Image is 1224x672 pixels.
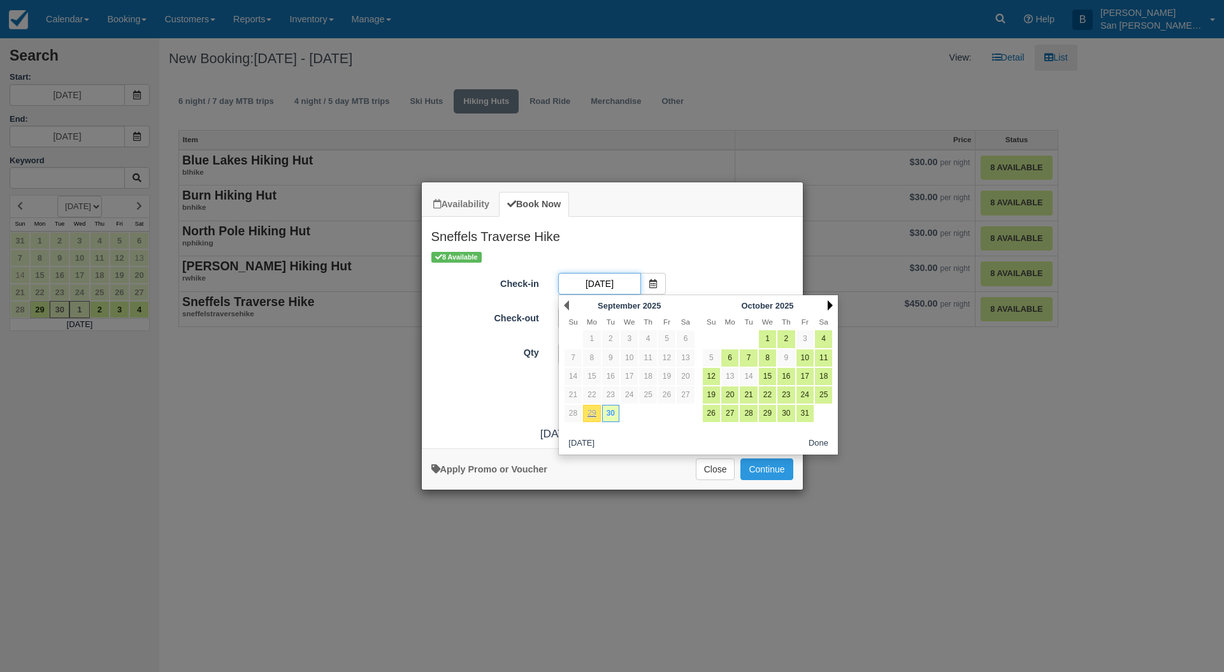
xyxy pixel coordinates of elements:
[703,368,720,385] a: 12
[677,368,694,385] a: 20
[499,192,569,217] a: Book Now
[696,458,735,480] button: Close
[602,330,619,347] a: 2
[564,300,569,310] a: Prev
[796,386,814,404] a: 24
[707,318,716,326] span: Sunday
[775,301,794,310] span: 2025
[677,386,694,404] a: 27
[425,192,498,217] a: Availability
[819,318,828,326] span: Saturday
[802,318,809,326] span: Friday
[422,273,549,291] label: Check-in
[639,349,656,367] a: 11
[602,349,619,367] a: 9
[422,217,803,442] div: Item Modal
[663,318,670,326] span: Friday
[741,301,773,310] span: October
[583,330,600,347] a: 1
[721,386,738,404] a: 20
[815,368,832,385] a: 18
[565,386,582,404] a: 21
[815,349,832,367] a: 11
[431,464,547,474] a: Apply Voucher
[703,349,720,367] a: 5
[621,368,638,385] a: 17
[583,349,600,367] a: 8
[759,330,776,347] a: 1
[744,318,752,326] span: Tuesday
[725,318,735,326] span: Monday
[643,301,661,310] span: 2025
[777,368,795,385] a: 16
[583,368,600,385] a: 15
[762,318,773,326] span: Wednesday
[658,368,675,385] a: 19
[740,458,793,480] button: Add to Booking
[583,405,600,422] a: 29
[703,405,720,422] a: 26
[782,318,791,326] span: Thursday
[677,349,694,367] a: 13
[602,405,619,422] a: 30
[759,405,776,422] a: 29
[621,330,638,347] a: 3
[422,342,549,360] label: Qty
[598,301,640,310] span: September
[607,318,615,326] span: Tuesday
[740,368,757,385] a: 14
[721,368,738,385] a: 13
[759,349,776,367] a: 8
[602,368,619,385] a: 16
[422,217,803,250] h2: Sneffels Traverse Hike
[815,386,832,404] a: 25
[828,300,833,310] a: Next
[681,318,690,326] span: Saturday
[564,435,600,451] button: [DATE]
[602,386,619,404] a: 23
[803,435,833,451] button: Done
[644,318,652,326] span: Thursday
[624,318,635,326] span: Wednesday
[721,349,738,367] a: 6
[587,318,597,326] span: Monday
[422,426,803,442] div: :
[759,368,776,385] a: 15
[658,330,675,347] a: 5
[796,330,814,347] a: 3
[777,405,795,422] a: 30
[796,368,814,385] a: 17
[583,386,600,404] a: 22
[777,330,795,347] a: 2
[777,386,795,404] a: 23
[658,386,675,404] a: 26
[796,405,814,422] a: 31
[568,318,577,326] span: Sunday
[565,349,582,367] a: 7
[721,405,738,422] a: 27
[565,368,582,385] a: 14
[621,386,638,404] a: 24
[639,386,656,404] a: 25
[703,386,720,404] a: 19
[639,330,656,347] a: 4
[740,386,757,404] a: 21
[740,405,757,422] a: 28
[658,349,675,367] a: 12
[565,405,582,422] a: 28
[431,252,482,263] span: 8 Available
[740,349,757,367] a: 7
[677,330,694,347] a: 6
[639,368,656,385] a: 18
[621,349,638,367] a: 10
[777,349,795,367] a: 9
[540,427,619,440] span: [DATE] - [DATE]
[796,349,814,367] a: 10
[815,330,832,347] a: 4
[759,386,776,404] a: 22
[422,307,549,325] label: Check-out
